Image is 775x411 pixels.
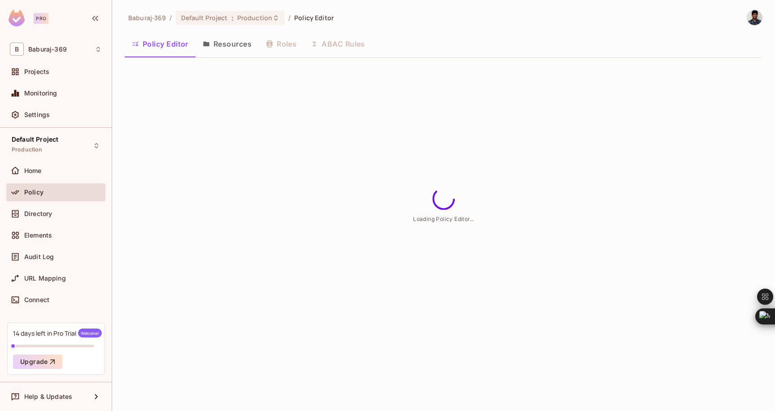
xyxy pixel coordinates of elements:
span: Policy [24,189,44,196]
span: Welcome! [78,329,102,337]
span: URL Mapping [24,275,66,282]
img: Baburaj R [747,10,762,25]
li: / [170,13,172,22]
span: Projects [24,68,49,75]
span: : [231,14,234,22]
span: Policies are enforced on users of your app. [9,30,107,48]
span: Add Your First User [9,13,94,25]
span: Connect [24,296,49,303]
span: Default Project [181,13,228,22]
div: 14 days left in Pro Trial [13,329,102,337]
span: B [10,43,24,56]
span: Elements [24,232,52,239]
span: Settings [24,111,50,118]
img: SReyMgAAAABJRU5ErkJggg== [9,10,25,26]
span: Loading Policy Editor... [413,215,474,222]
button: Upgrade [13,355,62,369]
span: Audit Log [24,253,54,260]
span: Help & Updates [24,393,72,400]
span: Workspace: Baburaj-369 [28,46,67,53]
span: Production [237,13,272,22]
span: Home [24,167,42,174]
a: × [120,8,124,16]
button: Resources [196,33,259,55]
button: Policy Editor [125,33,196,55]
span: Policy Editor [294,13,334,22]
div: Pro [34,13,48,24]
li: / [288,13,291,22]
span: Monitoring [24,90,57,97]
span: the active workspace [128,13,166,22]
a: Next [95,52,121,65]
span: Directory [24,210,52,217]
span: Default Project [12,136,58,143]
span: Production [12,146,43,153]
div: Close tooltip [120,7,124,17]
